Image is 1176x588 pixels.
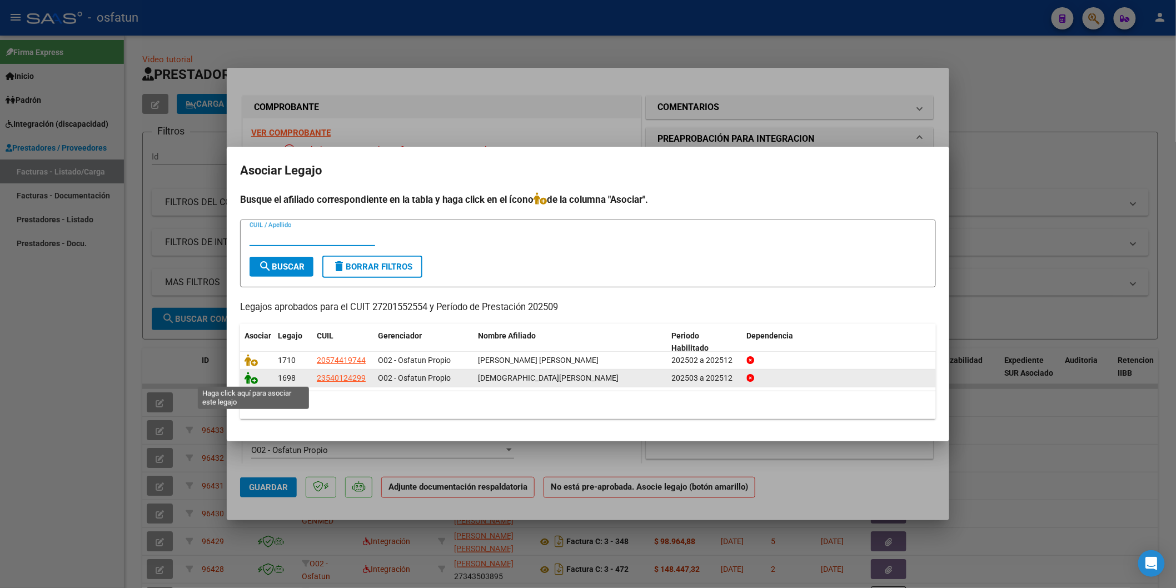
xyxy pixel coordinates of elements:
span: Nombre Afiliado [478,331,536,340]
span: Legajo [278,331,302,340]
span: Asociar [245,331,271,340]
span: MIRANDA PONCE CIRO GABRIEL [478,356,599,365]
h4: Busque el afiliado correspondiente en la tabla y haga click en el ícono de la columna "Asociar". [240,192,936,207]
div: 202503 a 202512 [672,372,738,385]
datatable-header-cell: Periodo Habilitado [667,324,743,361]
span: Dependencia [747,331,794,340]
button: Buscar [250,257,313,277]
span: JUAREZ ROMAN EMILIANO [478,373,619,382]
datatable-header-cell: Dependencia [743,324,936,361]
span: 1710 [278,356,296,365]
div: Open Intercom Messenger [1138,550,1165,577]
span: Gerenciador [378,331,422,340]
span: CUIL [317,331,333,340]
button: Borrar Filtros [322,256,422,278]
datatable-header-cell: Asociar [240,324,273,361]
mat-icon: delete [332,260,346,273]
span: Periodo Habilitado [672,331,709,353]
div: 2 registros [240,391,936,419]
datatable-header-cell: Legajo [273,324,312,361]
span: O02 - Osfatun Propio [378,356,451,365]
span: Borrar Filtros [332,262,412,272]
div: 202502 a 202512 [672,354,738,367]
datatable-header-cell: Nombre Afiliado [474,324,667,361]
span: 23540124299 [317,373,366,382]
datatable-header-cell: Gerenciador [373,324,474,361]
mat-icon: search [258,260,272,273]
h2: Asociar Legajo [240,160,936,181]
span: Buscar [258,262,305,272]
datatable-header-cell: CUIL [312,324,373,361]
p: Legajos aprobados para el CUIT 27201552554 y Período de Prestación 202509 [240,301,936,315]
span: 1698 [278,373,296,382]
span: 20574419744 [317,356,366,365]
span: O02 - Osfatun Propio [378,373,451,382]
